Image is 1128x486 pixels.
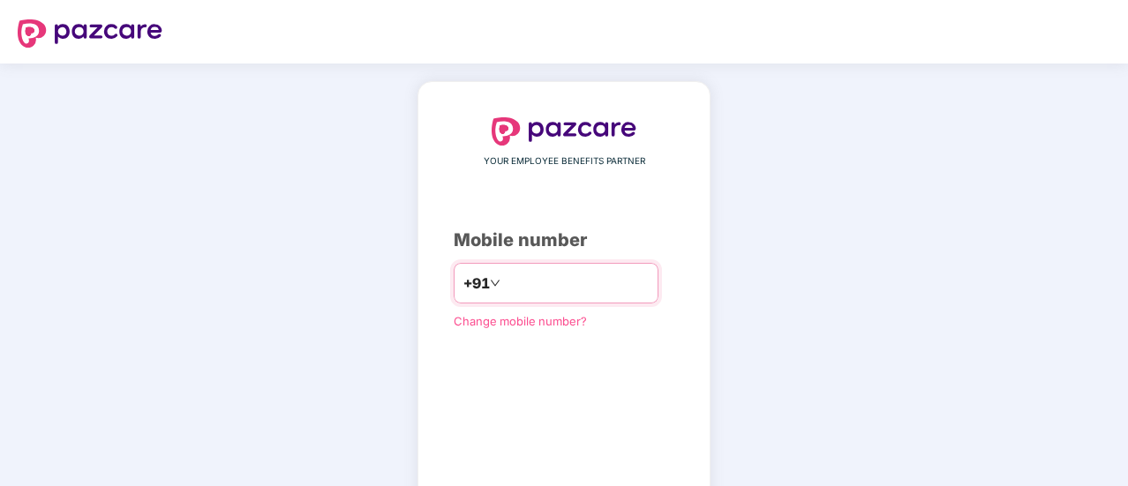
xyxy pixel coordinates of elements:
a: Change mobile number? [454,314,587,328]
span: +91 [463,273,490,295]
span: YOUR EMPLOYEE BENEFITS PARTNER [484,154,645,168]
img: logo [492,117,636,146]
span: down [490,278,500,288]
div: Mobile number [454,227,674,254]
img: logo [18,19,162,48]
